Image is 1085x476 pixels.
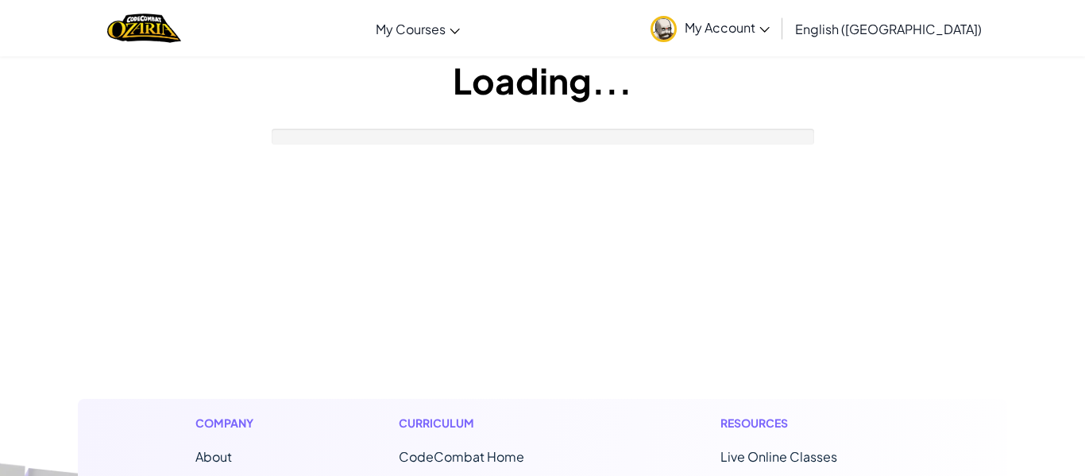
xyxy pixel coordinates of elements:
a: My Account [643,3,778,53]
a: About [195,448,232,465]
img: avatar [651,16,677,42]
h1: Curriculum [399,415,591,431]
img: Home [107,12,181,45]
a: English ([GEOGRAPHIC_DATA]) [787,7,990,50]
h1: Company [195,415,269,431]
span: My Courses [376,21,446,37]
h1: Resources [720,415,890,431]
a: Live Online Classes [720,448,837,465]
a: Ozaria by CodeCombat logo [107,12,181,45]
span: My Account [685,19,770,36]
span: CodeCombat Home [399,448,524,465]
span: English ([GEOGRAPHIC_DATA]) [795,21,982,37]
a: My Courses [368,7,468,50]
